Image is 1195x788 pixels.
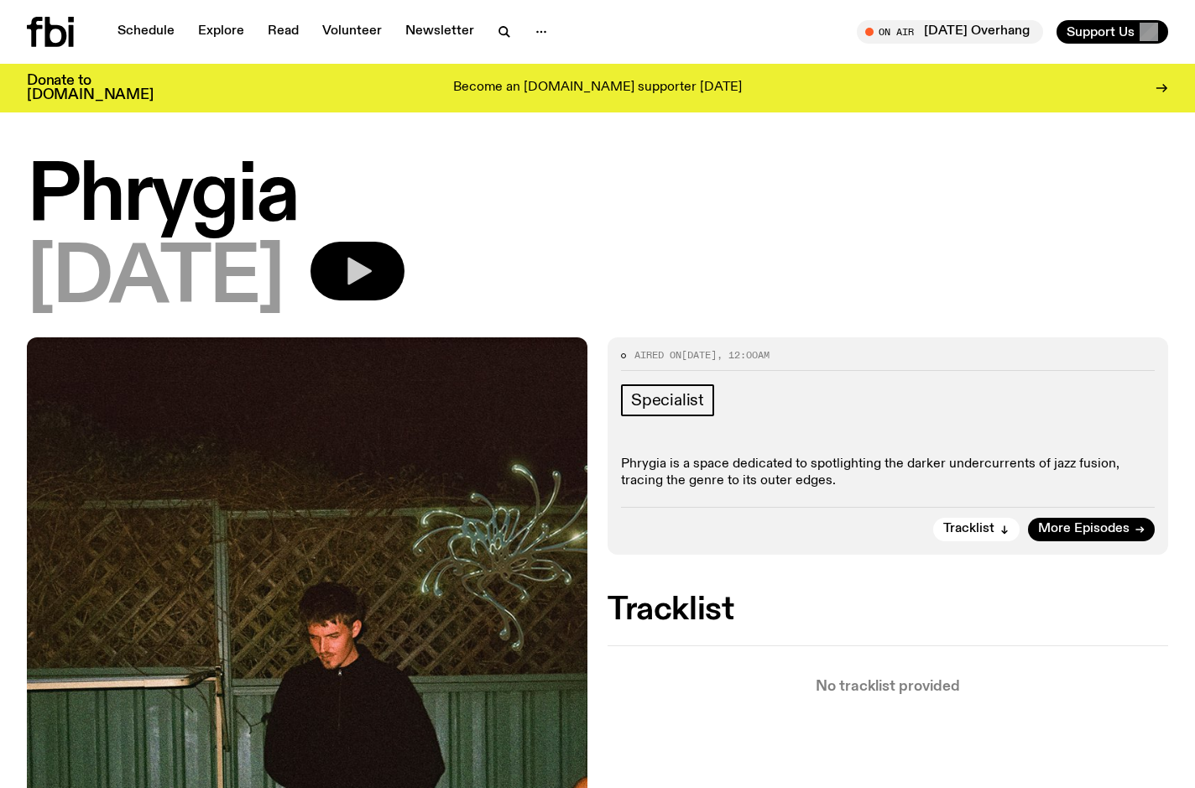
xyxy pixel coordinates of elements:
a: More Episodes [1028,518,1155,541]
span: [DATE] [681,348,717,362]
a: Specialist [621,384,714,416]
button: On Air[DATE] Overhang [857,20,1043,44]
p: Become an [DOMAIN_NAME] supporter [DATE] [453,81,742,96]
span: Tracklist [943,523,994,535]
span: [DATE] [27,242,284,317]
span: Support Us [1067,24,1135,39]
span: More Episodes [1038,523,1130,535]
h1: Phrygia [27,159,1168,235]
a: Explore [188,20,254,44]
button: Support Us [1057,20,1168,44]
p: Phrygia is a space dedicated to spotlighting the darker undercurrents of jazz fusion, tracing the... [621,457,1155,488]
a: Volunteer [312,20,392,44]
span: Specialist [631,391,704,410]
h3: Donate to [DOMAIN_NAME] [27,74,154,102]
a: Schedule [107,20,185,44]
span: Aired on [634,348,681,362]
h2: Tracklist [608,595,1168,625]
p: No tracklist provided [608,680,1168,694]
a: Read [258,20,309,44]
span: , 12:00am [717,348,770,362]
button: Tracklist [933,518,1020,541]
a: Newsletter [395,20,484,44]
